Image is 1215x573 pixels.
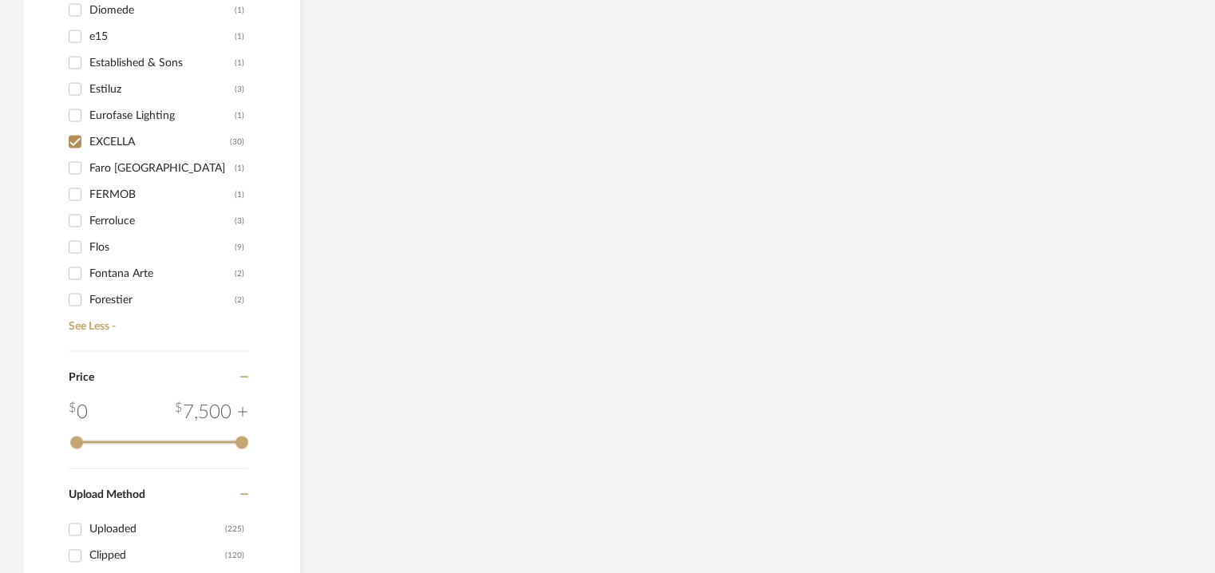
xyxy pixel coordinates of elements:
[235,235,244,260] div: (9)
[235,287,244,313] div: (2)
[235,24,244,49] div: (1)
[89,517,225,543] div: Uploaded
[69,490,145,501] span: Upload Method
[89,156,235,181] div: Faro [GEOGRAPHIC_DATA]
[89,129,230,155] div: EXCELLA
[69,373,94,384] span: Price
[235,208,244,234] div: (3)
[225,543,244,569] div: (120)
[89,208,235,234] div: Ferroluce
[89,103,235,128] div: Eurofase Lighting
[230,129,244,155] div: (30)
[235,156,244,181] div: (1)
[89,543,225,569] div: Clipped
[89,261,235,286] div: Fontana Arte
[235,50,244,76] div: (1)
[235,103,244,128] div: (1)
[89,77,235,102] div: Estiluz
[235,261,244,286] div: (2)
[89,182,235,207] div: FERMOB
[225,517,244,543] div: (225)
[89,287,235,313] div: Forestier
[69,399,88,428] div: 0
[235,182,244,207] div: (1)
[235,77,244,102] div: (3)
[89,235,235,260] div: Flos
[89,50,235,76] div: Established & Sons
[175,399,248,428] div: 7,500 +
[89,24,235,49] div: e15
[65,309,248,334] a: See Less -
